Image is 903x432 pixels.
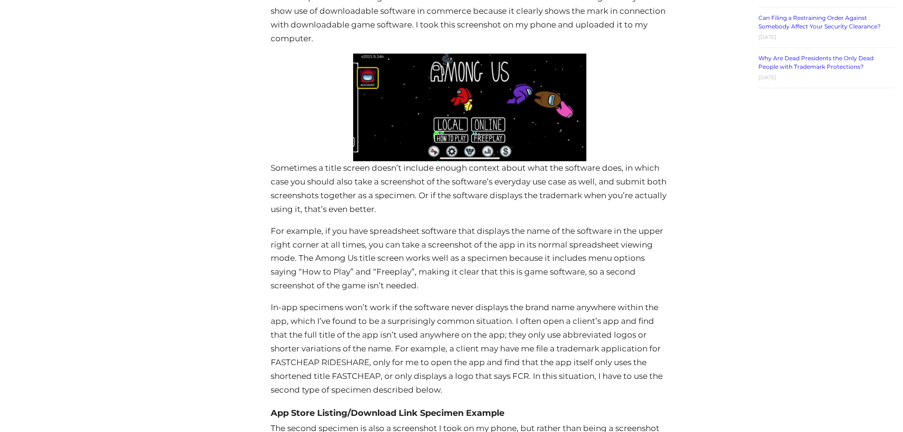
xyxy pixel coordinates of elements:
[353,54,586,161] img: Class 9 Trademark Specimen Example, In-App Screenshot
[758,14,881,30] a: Can Filing a Restraining Order Against Somebody Affect Your Security Clearance?
[758,74,776,81] time: [DATE]
[271,404,668,422] h4: App Store Listing/Download Link Specimen Example
[271,224,668,293] p: For example, if you have spreadsheet software that displays the name of the software in the upper...
[758,55,874,70] a: Why Are Dead Presidents the Only Dead People with Trademark Protections?
[271,301,668,396] p: In-app specimens won’t work if the software never displays the brand name anywhere within the app...
[271,161,668,216] p: Sometimes a title screen doesn’t include enough context about what the software does, in which ca...
[758,34,776,40] time: [DATE]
